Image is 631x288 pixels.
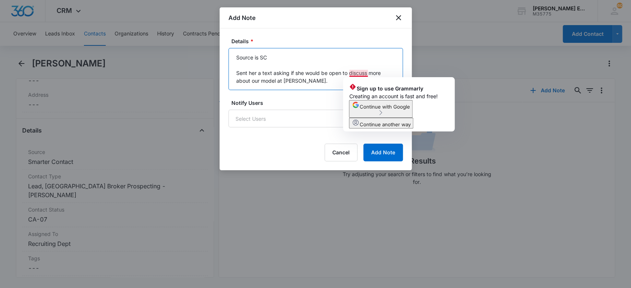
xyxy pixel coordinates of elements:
[228,13,255,22] h1: Add Note
[231,37,406,45] label: Details
[228,48,403,90] textarea: To enrich screen reader interactions, please activate Accessibility in Grammarly extension settings
[231,99,406,107] label: Notify Users
[394,13,403,22] button: close
[325,144,357,161] button: Cancel
[363,144,403,161] button: Add Note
